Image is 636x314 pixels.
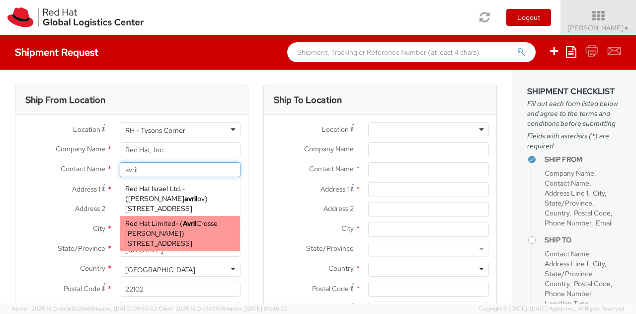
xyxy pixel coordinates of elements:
[225,305,288,312] span: master, [DATE] 09:46:25
[183,219,196,228] strong: Avril
[545,279,569,288] span: Country
[328,264,354,273] span: Country
[567,23,630,32] span: [PERSON_NAME]
[309,164,354,173] span: Contact Name
[323,204,354,213] span: Address 2
[545,169,594,178] span: Company Name
[312,284,349,293] span: Postal Code
[94,305,157,312] span: master, [DATE] 09:52:52
[596,218,613,227] span: Email
[545,269,592,278] span: State/Province
[61,164,105,173] span: Contact Name
[527,99,621,128] span: Fill out each form listed below and agree to the terms and conditions before submitting
[125,265,195,275] div: [GEOGRAPHIC_DATA]
[184,194,197,203] strong: avril
[159,305,288,312] span: Client: 2025.18.0-71d3358
[574,209,611,217] span: Postal Code
[125,219,175,228] span: Red Hat Limited
[64,284,100,293] span: Postal Code
[545,259,588,268] span: Address Line 1
[120,216,240,251] div: - ( )
[527,87,621,96] h3: Shipment Checklist
[545,289,591,298] span: Phone Number
[545,299,589,308] span: Location Type
[125,204,192,213] span: [STREET_ADDRESS]
[478,305,624,313] span: Copyright © [DATE]-[DATE] Agistix Inc., All Rights Reserved
[7,7,144,27] img: rh-logistics-00dfa346123c4ec078e1.svg
[545,199,592,208] span: State/Province
[128,194,205,203] span: [PERSON_NAME] ov
[593,259,605,268] span: City
[545,236,621,244] h4: Ship To
[527,131,621,151] span: Fields with asterisks (*) are required
[545,218,591,227] span: Phone Number
[73,125,100,134] span: Location
[72,185,100,194] span: Address 1
[80,264,105,273] span: Country
[56,144,105,153] span: Company Name
[321,125,349,134] span: Location
[593,189,605,198] span: City
[93,224,105,233] span: City
[287,42,536,62] input: Shipment, Tracking or Reference Number (at least 4 chars)
[274,95,342,105] h3: Ship To Location
[506,9,551,26] button: Logout
[125,184,182,193] span: Red Hat Israel Ltd.
[320,185,349,194] span: Address 1
[125,239,192,248] span: [STREET_ADDRESS]
[120,181,240,216] div: - ( )
[341,224,354,233] span: City
[58,244,105,253] span: State/Province
[624,24,630,32] span: ▼
[304,144,354,153] span: Company Name
[545,189,588,198] span: Address Line 1
[75,204,105,213] span: Address 2
[545,179,589,188] span: Contact Name
[574,279,611,288] span: Postal Code
[545,209,569,217] span: Country
[125,125,185,135] div: RH - Tysons Corner
[12,305,157,312] span: Server: 2025.18.0-bb0e0c2bd68
[25,95,105,105] h3: Ship From Location
[545,249,589,258] span: Contact Name
[15,47,98,58] h4: Shipment Request
[306,244,354,253] span: State/Province
[545,156,621,163] h4: Ship From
